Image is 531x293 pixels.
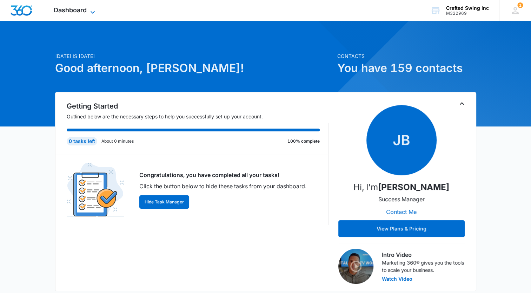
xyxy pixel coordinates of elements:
[517,2,523,8] span: 1
[458,99,466,108] button: Toggle Collapse
[378,195,425,203] p: Success Manager
[139,171,306,179] p: Congratulations, you have completed all your tasks!
[338,249,373,284] img: Intro Video
[67,137,97,145] div: 0 tasks left
[101,138,134,144] p: About 0 minutes
[55,52,333,60] p: [DATE] is [DATE]
[337,52,476,60] p: Contacts
[54,6,87,14] span: Dashboard
[338,220,465,237] button: View Plans & Pricing
[378,182,449,192] strong: [PERSON_NAME]
[67,113,328,120] p: Outlined below are the necessary steps to help you successfully set up your account.
[55,60,333,77] h1: Good afternoon, [PERSON_NAME]!
[366,105,437,175] span: JB
[337,60,476,77] h1: You have 159 contacts
[379,203,424,220] button: Contact Me
[139,195,189,209] button: Hide Task Manager
[382,250,465,259] h3: Intro Video
[446,11,489,16] div: account id
[287,138,320,144] p: 100% complete
[382,259,465,274] p: Marketing 360® gives you the tools to scale your business.
[67,101,328,111] h2: Getting Started
[517,2,523,8] div: notifications count
[353,181,449,194] p: Hi, I'm
[446,5,489,11] div: account name
[382,276,412,281] button: Watch Video
[139,182,306,190] p: Click the button below to hide these tasks from your dashboard.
